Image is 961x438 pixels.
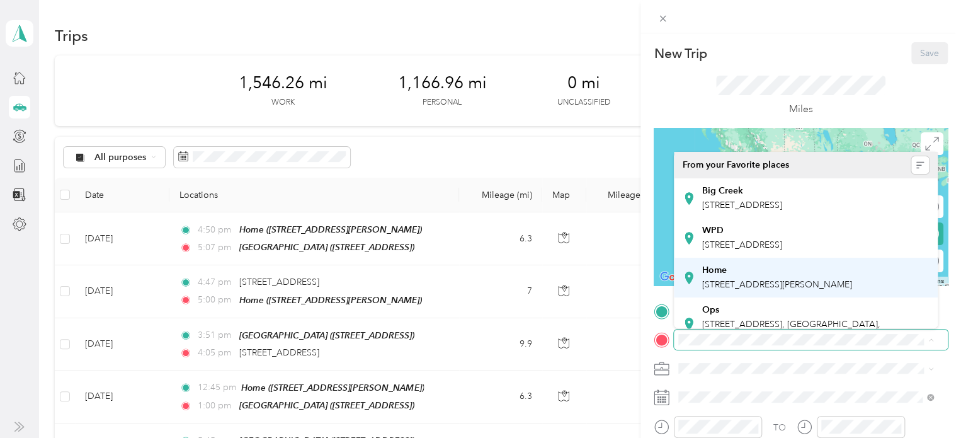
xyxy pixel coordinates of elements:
strong: Home [702,265,727,276]
strong: WPD [702,225,724,236]
p: Miles [789,101,813,117]
a: Open this area in Google Maps (opens a new window) [657,269,698,285]
p: New Trip [654,45,707,62]
span: [STREET_ADDRESS], [GEOGRAPHIC_DATA], [GEOGRAPHIC_DATA], [GEOGRAPHIC_DATA] [702,319,889,343]
div: TO [773,421,786,434]
strong: Big Creek [702,185,743,197]
strong: Ops [702,304,719,316]
span: [STREET_ADDRESS] [702,239,782,250]
span: [STREET_ADDRESS] [702,200,782,210]
iframe: Everlance-gr Chat Button Frame [890,367,961,438]
img: Google [657,269,698,285]
span: [STREET_ADDRESS][PERSON_NAME] [702,279,852,290]
span: From your Favorite places [683,159,789,171]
